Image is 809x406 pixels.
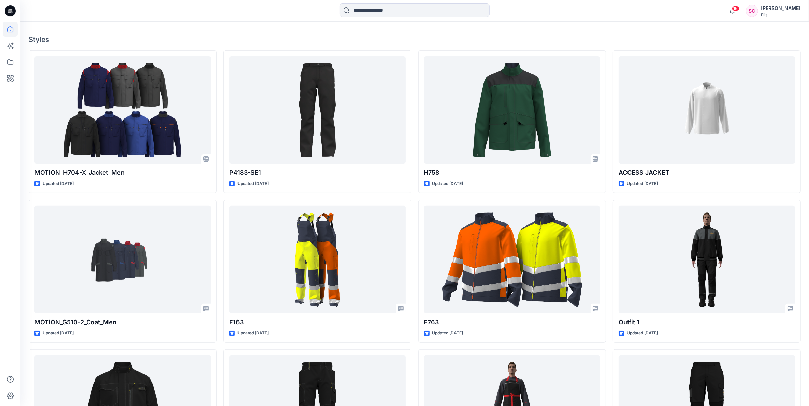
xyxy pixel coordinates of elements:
p: Updated [DATE] [627,330,658,337]
p: Updated [DATE] [43,180,74,187]
a: MOTION_G510-2_Coat_Men [34,206,211,314]
p: F163 [229,317,406,327]
p: Updated [DATE] [237,330,269,337]
p: Updated [DATE] [627,180,658,187]
span: 16 [732,6,739,11]
a: Outfit 1 [619,206,795,314]
div: Elis [761,12,800,17]
a: ACCESS JACKET [619,56,795,164]
p: F763 [424,317,601,327]
p: MOTION_G510-2_Coat_Men [34,317,211,327]
a: F763 [424,206,601,314]
a: F163 [229,206,406,314]
div: [PERSON_NAME] [761,4,800,12]
p: Updated [DATE] [237,180,269,187]
p: Outfit 1 [619,317,795,327]
p: H758 [424,168,601,177]
p: MOTION_H704-X_Jacket_Men [34,168,211,177]
p: Updated [DATE] [43,330,74,337]
p: Updated [DATE] [432,180,463,187]
p: ACCESS JACKET [619,168,795,177]
a: MOTION_H704-X_Jacket_Men [34,56,211,164]
div: SC [746,5,758,17]
a: P4183-SE1 [229,56,406,164]
p: P4183-SE1 [229,168,406,177]
a: H758 [424,56,601,164]
p: Updated [DATE] [432,330,463,337]
h4: Styles [29,35,801,44]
